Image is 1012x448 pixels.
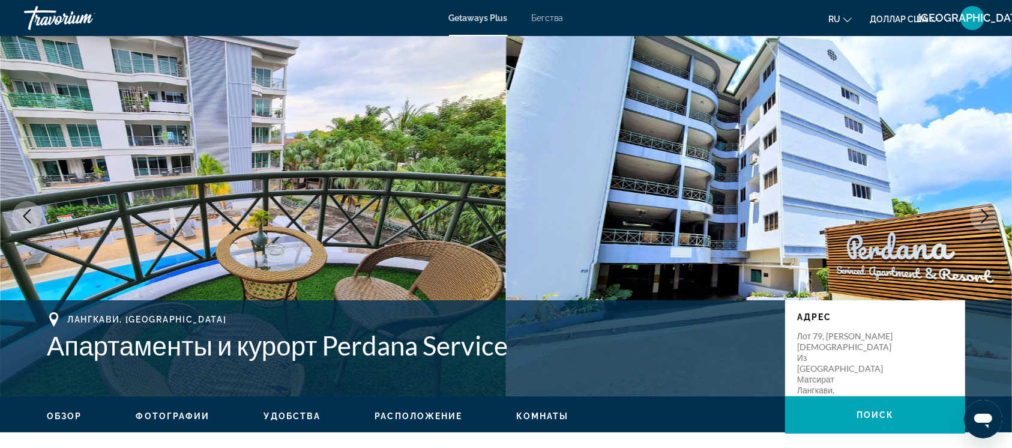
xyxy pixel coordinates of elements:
a: Травориум [24,2,144,34]
button: Поиск [785,396,965,434]
button: Расположение [375,411,462,422]
button: Удобства [264,411,321,422]
iframe: Кнопка запуска окна обмена сообщениями [964,400,1002,438]
font: Лангкави, [GEOGRAPHIC_DATA]. [797,385,885,406]
button: Фотографии [136,411,210,422]
font: доллар США [870,14,927,24]
font: Апартаменты и курорт Perdana Service [47,330,508,361]
font: Поиск [857,410,894,420]
button: Комнаты [517,411,569,422]
font: Лангкави, [GEOGRAPHIC_DATA] [67,315,226,324]
font: [DEMOGRAPHIC_DATA] из [GEOGRAPHIC_DATA] Матсират [797,342,891,384]
button: Изменить язык [828,10,852,28]
a: Getaways Plus [449,13,508,23]
button: Меню пользователя [957,5,988,31]
button: Изменить валюту [870,10,939,28]
button: Предыдущее изображение [12,201,42,231]
a: Бегства [532,13,564,23]
button: Обзор [47,411,82,422]
button: Следующее изображение [970,201,1000,231]
font: ru [828,14,840,24]
font: Лот 79, [PERSON_NAME] [797,331,893,341]
font: Адрес [797,312,832,322]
